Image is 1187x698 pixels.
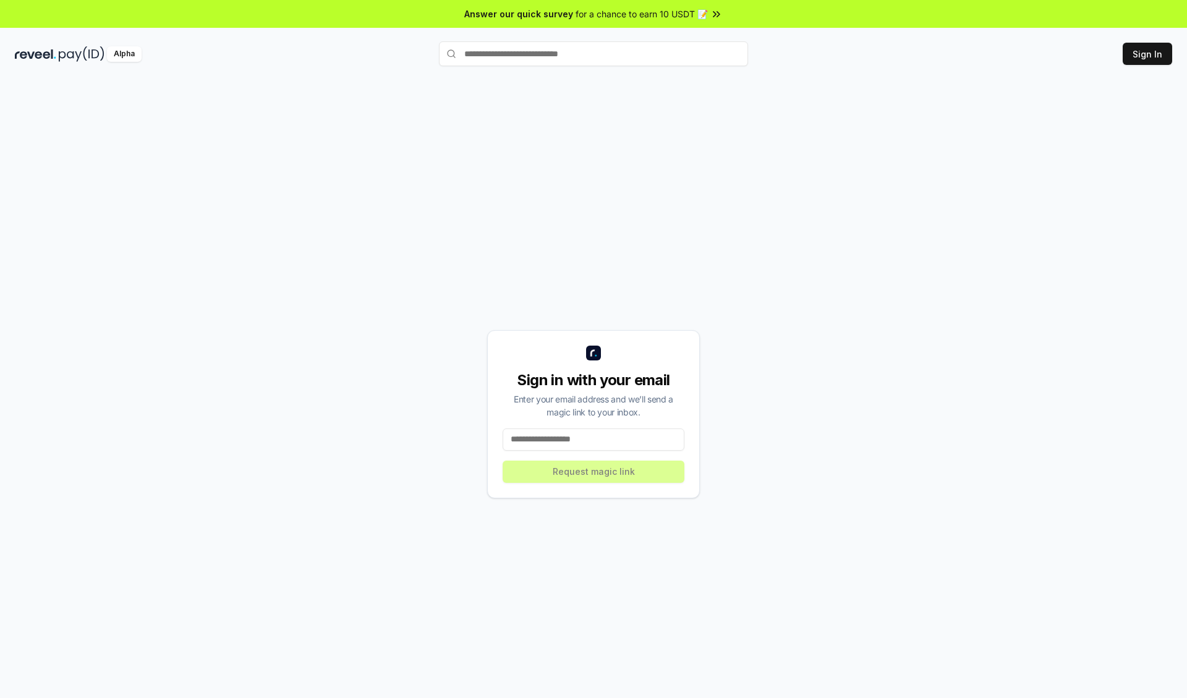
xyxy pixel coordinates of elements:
img: reveel_dark [15,46,56,62]
img: pay_id [59,46,104,62]
span: for a chance to earn 10 USDT 📝 [576,7,708,20]
button: Sign In [1123,43,1172,65]
div: Sign in with your email [503,370,684,390]
img: logo_small [586,346,601,360]
div: Enter your email address and we’ll send a magic link to your inbox. [503,393,684,419]
div: Alpha [107,46,142,62]
span: Answer our quick survey [464,7,573,20]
